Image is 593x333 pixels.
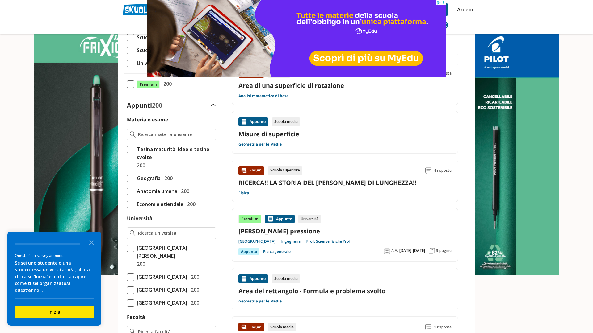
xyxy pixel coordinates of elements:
div: Appunto [238,117,268,126]
img: Commenti lettura [425,167,431,174]
span: Università [134,59,162,67]
a: Analisi matematica di base [238,93,288,98]
div: Università [298,215,321,223]
img: Anno accademico [384,248,390,254]
span: Tesina maturità: idee e tesine svolte [134,145,216,161]
span: 3 [436,248,438,253]
span: pagine [439,248,452,253]
label: Università [127,215,153,222]
img: Commenti lettura [425,324,431,330]
img: Appunti contenuto [241,119,247,125]
span: Scuola Media [134,33,168,41]
a: Geometria per le Medie [238,142,282,147]
img: Pagine [429,248,435,254]
div: Appunto [265,215,295,223]
a: [GEOGRAPHIC_DATA] [238,239,281,244]
img: Ricerca universita [130,230,136,236]
div: Survey [7,232,101,326]
div: Scuola media [268,323,296,331]
img: Ricerca materia o esame [130,131,136,138]
div: Appunto [238,274,268,283]
span: 200 [161,80,172,88]
a: Accedi [457,3,470,16]
a: [PERSON_NAME] pressione [238,227,452,235]
a: Fisica [238,191,249,195]
label: Facoltà [127,314,145,320]
span: 4 risposte [434,166,452,175]
span: 200 [188,286,199,294]
input: Ricerca materia o esame [138,131,213,138]
span: 200 [188,299,199,307]
span: Economia aziendale [134,200,183,208]
span: Scuola Superiore [134,46,177,54]
a: Misure di superficie [238,130,452,138]
label: Appunti [127,101,162,109]
span: [GEOGRAPHIC_DATA] [134,299,187,307]
span: A.A. [391,248,398,253]
span: [GEOGRAPHIC_DATA] [134,273,187,281]
span: 200 [134,260,145,268]
span: 200 [188,273,199,281]
span: 200 [134,161,145,169]
button: Inizia [15,306,94,318]
div: Scuola media [272,117,300,126]
a: Prof. Scienze fisiche Prof [306,239,351,244]
div: Forum [238,323,264,331]
div: Se sei uno studente o una studentessa universitario/a, allora clicca su 'Inizia' e aiutaci a capi... [15,260,94,294]
a: Area del rettangolo - Formula e problema svolto [238,287,452,295]
img: Appunti contenuto [267,216,274,222]
div: Questa è un survey anonima! [15,253,94,258]
span: 200 [185,200,196,208]
a: Area di una superficie di rotazione [238,81,344,90]
span: 200 [179,187,189,195]
img: Forum contenuto [241,324,247,330]
div: Forum [238,166,264,175]
span: [GEOGRAPHIC_DATA] [134,286,187,294]
span: 1 risposta [434,323,452,331]
span: Anatomia umana [134,187,177,195]
div: Premium [238,215,261,223]
label: Materia o esame [127,116,168,123]
img: Appunti contenuto [241,276,247,282]
input: Ricerca universita [138,230,213,236]
span: [DATE]-[DATE] [399,248,425,253]
a: Geometria per le Medie [238,299,282,304]
a: Fisica generale [263,248,291,255]
div: Scuola superiore [268,166,302,175]
button: Close the survey [85,236,98,248]
img: Apri e chiudi sezione [211,104,216,106]
span: Premium [137,80,160,88]
span: [GEOGRAPHIC_DATA][PERSON_NAME] [134,244,216,260]
span: 200 [152,101,162,109]
a: Ingegneria [281,239,306,244]
div: Appunto [238,248,259,255]
span: Geografia [134,174,161,182]
span: 200 [162,174,173,182]
a: RICERCA!! LA STORIA DEL [PERSON_NAME] DI LUNGHEZZA!! [238,179,417,187]
img: Forum contenuto [241,167,247,174]
div: Scuola media [272,274,300,283]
